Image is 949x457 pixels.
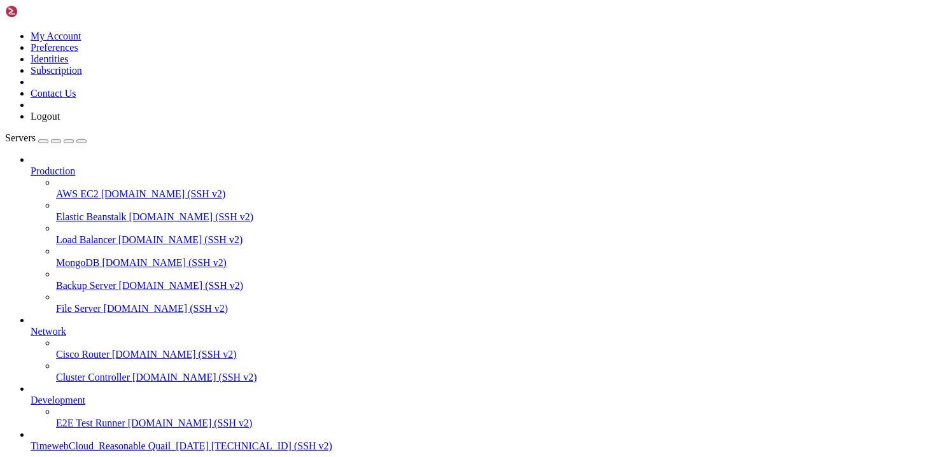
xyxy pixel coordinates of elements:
[56,372,944,383] a: Cluster Controller [DOMAIN_NAME] (SSH v2)
[56,418,944,429] a: E2E Test Runner [DOMAIN_NAME] (SSH v2)
[56,372,130,383] span: Cluster Controller
[56,257,944,269] a: MongoDB [DOMAIN_NAME] (SSH v2)
[119,280,244,291] span: [DOMAIN_NAME] (SSH v2)
[56,200,944,223] li: Elastic Beanstalk [DOMAIN_NAME] (SSH v2)
[31,154,944,314] li: Production
[112,349,237,360] span: [DOMAIN_NAME] (SSH v2)
[56,292,944,314] li: File Server [DOMAIN_NAME] (SSH v2)
[56,177,944,200] li: AWS EC2 [DOMAIN_NAME] (SSH v2)
[56,269,944,292] li: Backup Server [DOMAIN_NAME] (SSH v2)
[5,132,87,143] a: Servers
[128,418,253,428] span: [DOMAIN_NAME] (SSH v2)
[56,246,944,269] li: MongoDB [DOMAIN_NAME] (SSH v2)
[5,5,784,16] x-row: ERROR: Unable to open connection:
[31,53,69,64] a: Identities
[31,395,85,405] span: Development
[56,188,99,199] span: AWS EC2
[101,188,226,199] span: [DOMAIN_NAME] (SSH v2)
[56,211,127,222] span: Elastic Beanstalk
[56,257,99,268] span: MongoDB
[31,31,81,41] a: My Account
[132,372,257,383] span: [DOMAIN_NAME] (SSH v2)
[31,395,944,406] a: Development
[31,88,76,99] a: Contact Us
[56,280,944,292] a: Backup Server [DOMAIN_NAME] (SSH v2)
[56,303,944,314] a: File Server [DOMAIN_NAME] (SSH v2)
[56,211,944,223] a: Elastic Beanstalk [DOMAIN_NAME] (SSH v2)
[31,429,944,452] li: TimewebCloud_Reasonable Quail_[DATE] [TECHNICAL_ID] (SSH v2)
[31,383,944,429] li: Development
[5,5,78,18] img: Shellngn
[5,132,36,143] span: Servers
[56,337,944,360] li: Cisco Router [DOMAIN_NAME] (SSH v2)
[56,349,109,360] span: Cisco Router
[31,440,209,451] span: TimewebCloud_Reasonable Quail_[DATE]
[102,257,227,268] span: [DOMAIN_NAME] (SSH v2)
[31,165,75,176] span: Production
[211,440,332,451] span: [TECHNICAL_ID] (SSH v2)
[31,111,60,122] a: Logout
[56,280,116,291] span: Backup Server
[56,223,944,246] li: Load Balancer [DOMAIN_NAME] (SSH v2)
[31,314,944,383] li: Network
[104,303,228,314] span: [DOMAIN_NAME] (SSH v2)
[56,360,944,383] li: Cluster Controller [DOMAIN_NAME] (SSH v2)
[56,349,944,360] a: Cisco Router [DOMAIN_NAME] (SSH v2)
[56,234,944,246] a: Load Balancer [DOMAIN_NAME] (SSH v2)
[56,418,125,428] span: E2E Test Runner
[31,440,944,452] a: TimewebCloud_Reasonable Quail_[DATE] [TECHNICAL_ID] (SSH v2)
[56,406,944,429] li: E2E Test Runner [DOMAIN_NAME] (SSH v2)
[5,16,784,27] x-row: Address not available
[31,165,944,177] a: Production
[5,27,10,38] div: (0, 2)
[31,42,78,53] a: Preferences
[56,303,101,314] span: File Server
[118,234,243,245] span: [DOMAIN_NAME] (SSH v2)
[31,65,82,76] a: Subscription
[56,188,944,200] a: AWS EC2 [DOMAIN_NAME] (SSH v2)
[31,326,944,337] a: Network
[129,211,254,222] span: [DOMAIN_NAME] (SSH v2)
[56,234,116,245] span: Load Balancer
[31,326,66,337] span: Network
